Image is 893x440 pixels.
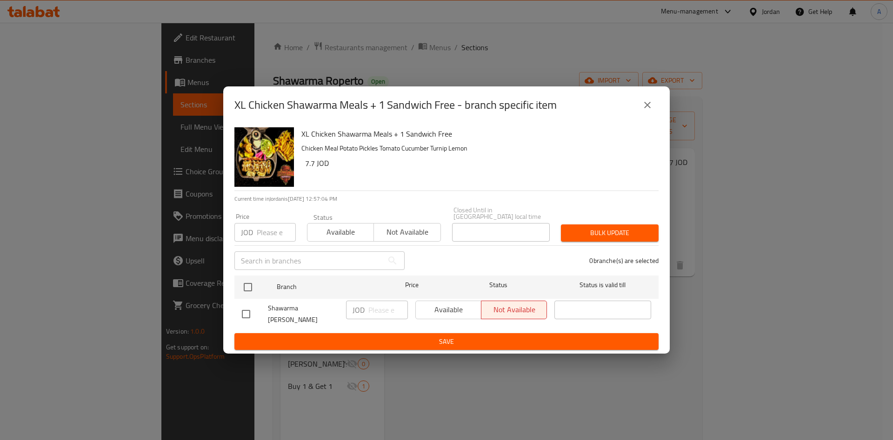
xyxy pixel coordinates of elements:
span: Not available [378,225,437,239]
h2: XL Chicken Shawarma Meals + 1 Sandwich Free - branch specific item [234,98,557,112]
p: 0 branche(s) are selected [589,256,659,265]
span: Status is valid till [554,279,651,291]
input: Please enter price [368,301,408,319]
h6: 7.7 JOD [305,157,651,170]
button: Bulk update [561,224,659,242]
p: JOD [353,304,365,315]
span: Available [311,225,370,239]
img: XL Chicken Shawarma Meals + 1 Sandwich Free [234,127,294,187]
span: Price [381,279,443,291]
p: JOD [241,227,253,238]
input: Search in branches [234,251,383,270]
span: Shawarma [PERSON_NAME] [268,302,339,326]
span: Bulk update [568,227,651,239]
button: close [636,94,659,116]
h6: XL Chicken Shawarma Meals + 1 Sandwich Free [301,127,651,140]
input: Please enter price [257,223,296,242]
button: Available [307,223,374,242]
p: Chicken Meal Potato Pickles Tomato Cucumber Turnip Lemon [301,143,651,154]
button: Not available [373,223,440,242]
span: Branch [277,281,373,293]
span: Status [450,279,547,291]
p: Current time in Jordan is [DATE] 12:57:04 PM [234,195,659,203]
span: Save [242,336,651,348]
button: Save [234,333,659,350]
